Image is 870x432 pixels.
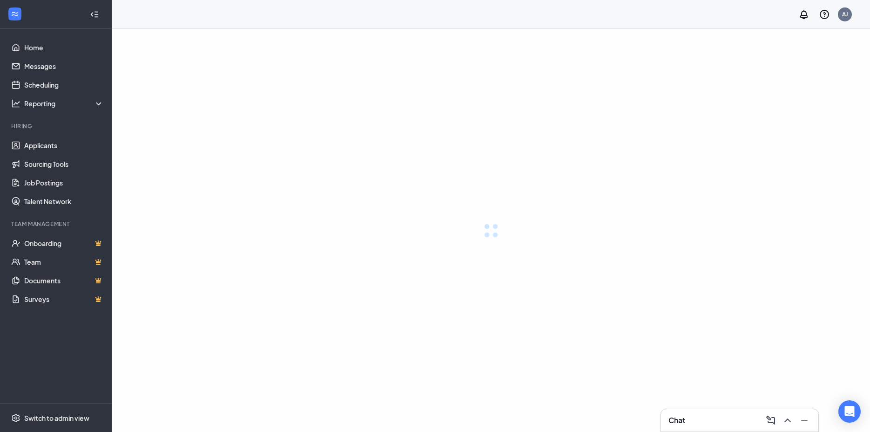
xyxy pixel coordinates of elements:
[838,400,861,423] div: Open Intercom Messenger
[796,413,811,428] button: Minimize
[842,10,848,18] div: AJ
[668,415,685,425] h3: Chat
[24,253,104,271] a: TeamCrown
[819,9,830,20] svg: QuestionInfo
[762,413,777,428] button: ComposeMessage
[90,10,99,19] svg: Collapse
[798,9,809,20] svg: Notifications
[24,38,104,57] a: Home
[24,290,104,309] a: SurveysCrown
[24,136,104,155] a: Applicants
[782,415,793,426] svg: ChevronUp
[10,9,20,19] svg: WorkstreamLogo
[24,234,104,253] a: OnboardingCrown
[11,413,20,423] svg: Settings
[24,413,89,423] div: Switch to admin view
[24,75,104,94] a: Scheduling
[799,415,810,426] svg: Minimize
[11,220,102,228] div: Team Management
[11,122,102,130] div: Hiring
[24,57,104,75] a: Messages
[24,192,104,211] a: Talent Network
[24,271,104,290] a: DocumentsCrown
[24,155,104,173] a: Sourcing Tools
[24,99,104,108] div: Reporting
[24,173,104,192] a: Job Postings
[11,99,20,108] svg: Analysis
[779,413,794,428] button: ChevronUp
[765,415,776,426] svg: ComposeMessage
